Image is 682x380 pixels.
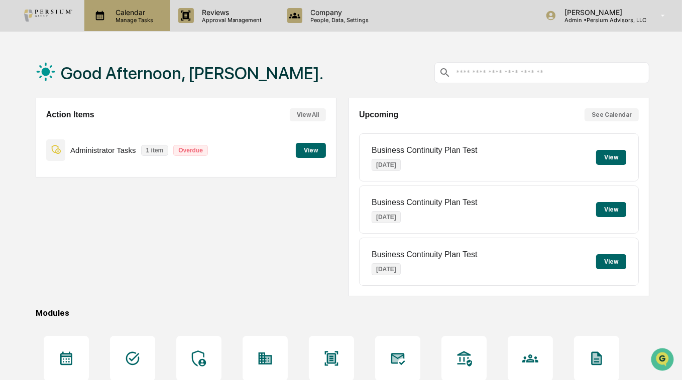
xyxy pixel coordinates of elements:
button: View [296,143,326,158]
button: See Calendar [585,108,639,121]
span: Pylon [100,169,122,177]
h2: Upcoming [359,110,398,119]
p: Manage Tasks [107,17,158,24]
p: Overdue [173,145,208,156]
p: Business Continuity Plan Test [372,146,477,155]
a: View [296,145,326,154]
p: Calendar [107,8,158,17]
h2: Action Items [46,110,94,119]
div: 🔎 [10,146,18,154]
input: Clear [26,45,166,56]
span: Data Lookup [20,145,63,155]
p: [DATE] [372,159,401,171]
p: [DATE] [372,211,401,223]
div: 🗄️ [73,127,81,135]
div: 🖐️ [10,127,18,135]
a: 🖐️Preclearance [6,122,69,140]
p: Reviews [194,8,267,17]
p: How can we help? [10,21,183,37]
p: People, Data, Settings [302,17,374,24]
a: Powered byPylon [71,169,122,177]
h1: Good Afternoon, [PERSON_NAME]. [61,63,323,83]
img: 1746055101610-c473b297-6a78-478c-a979-82029cc54cd1 [10,76,28,94]
button: View [596,254,626,269]
p: Company [302,8,374,17]
div: Modules [36,308,649,318]
div: Start new chat [34,76,165,86]
p: Administrator Tasks [70,146,136,154]
p: Business Continuity Plan Test [372,198,477,207]
button: Start new chat [171,79,183,91]
div: We're available if you need us! [34,86,127,94]
button: View [596,202,626,217]
p: [PERSON_NAME] [556,8,646,17]
img: logo [24,10,72,22]
p: Business Continuity Plan Test [372,250,477,259]
span: Preclearance [20,126,65,136]
a: 🔎Data Lookup [6,141,67,159]
button: View All [290,108,326,121]
button: View [596,150,626,165]
p: 1 item [141,145,169,156]
a: 🗄️Attestations [69,122,129,140]
iframe: Open customer support [650,347,677,374]
p: [DATE] [372,263,401,275]
p: Admin • Persium Advisors, LLC [556,17,646,24]
p: Approval Management [194,17,267,24]
span: Attestations [83,126,125,136]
